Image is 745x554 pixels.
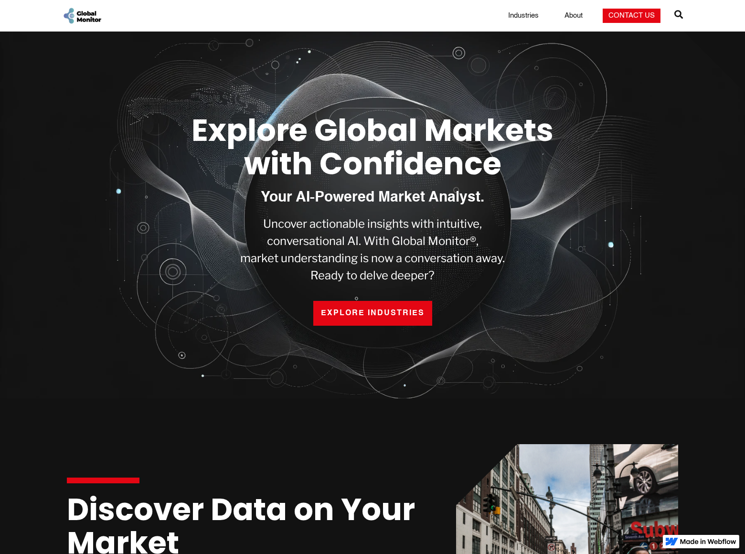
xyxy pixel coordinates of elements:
[674,8,683,21] span: 
[159,114,586,181] h1: Explore Global Markets with Confidence
[240,215,505,284] p: Uncover actionable insights with intuitive, conversational AI. With Global Monitor®, market under...
[62,7,102,25] a: home
[680,539,736,544] img: Made in Webflow
[502,11,544,21] a: Industries
[559,11,588,21] a: About
[261,190,484,206] h1: Your AI-Powered Market Analyst.
[313,301,432,326] a: EXPLORE INDUSTRIES
[603,9,660,23] a: Contact Us
[674,6,683,25] a: 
